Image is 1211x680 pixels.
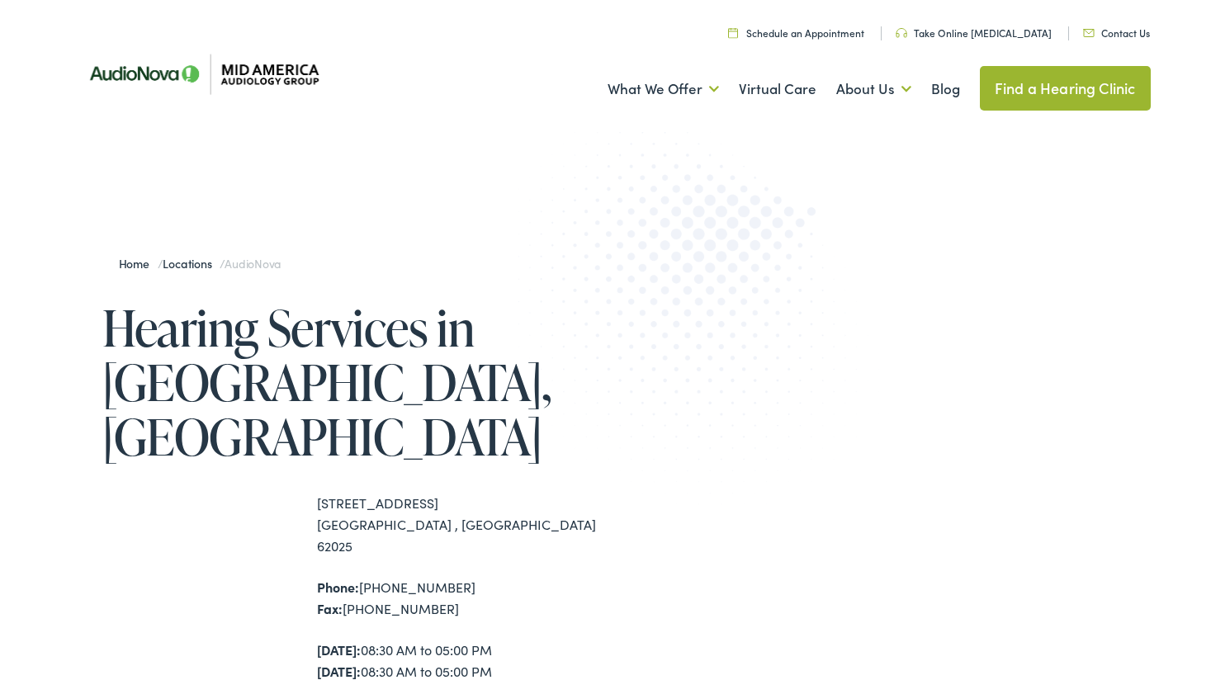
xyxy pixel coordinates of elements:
[1083,29,1095,37] img: utility icon
[225,255,281,272] span: AudioNova
[317,493,606,556] div: [STREET_ADDRESS] [GEOGRAPHIC_DATA] , [GEOGRAPHIC_DATA] 62025
[896,28,907,38] img: utility icon
[317,577,606,619] div: [PHONE_NUMBER] [PHONE_NUMBER]
[1083,26,1150,40] a: Contact Us
[317,640,361,659] strong: [DATE]:
[980,66,1151,111] a: Find a Hearing Clinic
[728,27,738,38] img: utility icon
[931,59,960,120] a: Blog
[836,59,911,120] a: About Us
[317,662,361,680] strong: [DATE]:
[728,26,864,40] a: Schedule an Appointment
[739,59,816,120] a: Virtual Care
[119,255,158,272] a: Home
[102,300,606,464] h1: Hearing Services in [GEOGRAPHIC_DATA], [GEOGRAPHIC_DATA]
[119,255,281,272] span: / /
[608,59,719,120] a: What We Offer
[896,26,1052,40] a: Take Online [MEDICAL_DATA]
[163,255,220,272] a: Locations
[317,599,343,617] strong: Fax:
[317,578,359,596] strong: Phone:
